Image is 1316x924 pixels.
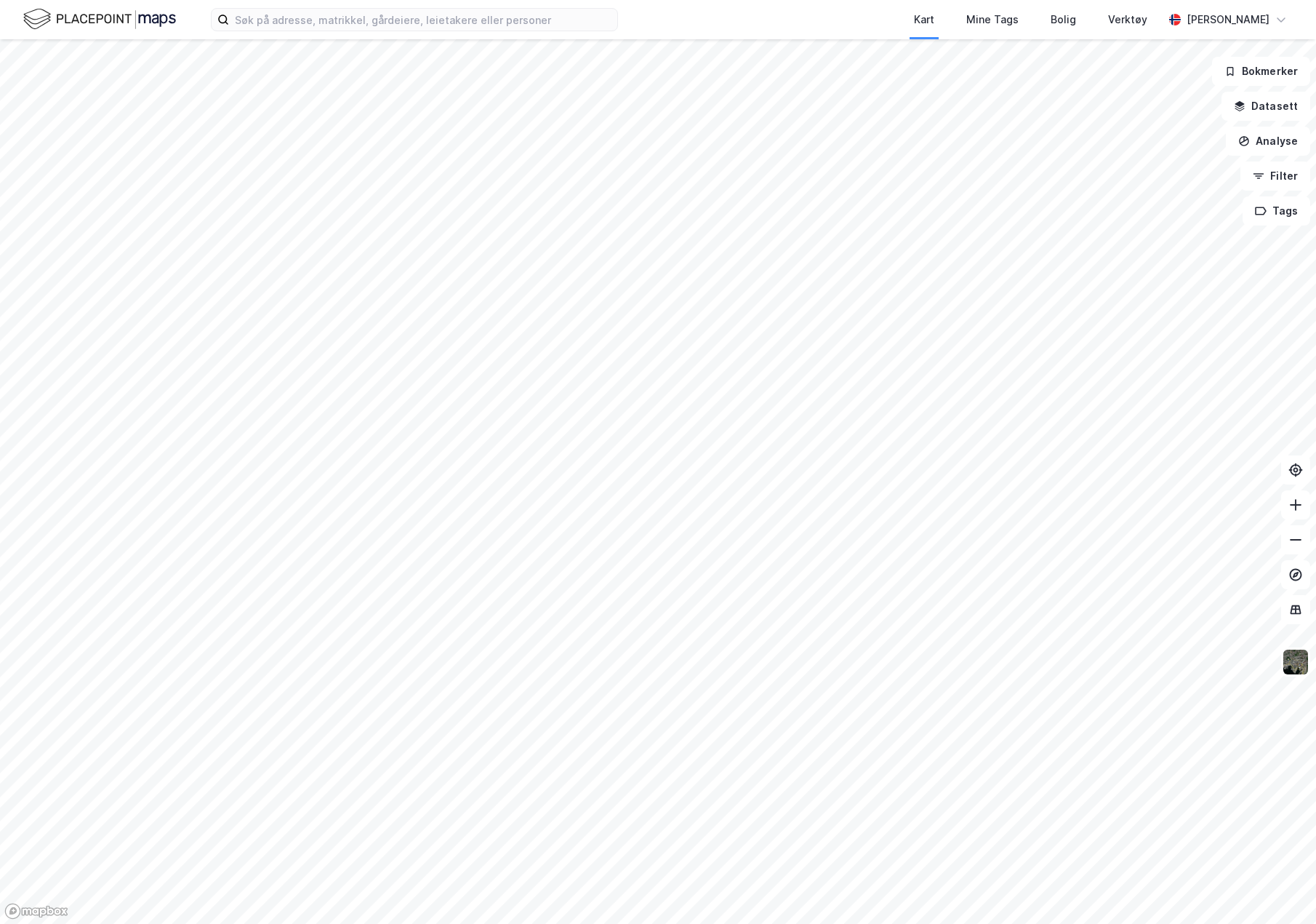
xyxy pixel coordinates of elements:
[914,11,934,28] div: Kart
[966,11,1019,28] div: Mine Tags
[1243,854,1316,924] iframe: Chat Widget
[1187,11,1269,28] div: [PERSON_NAME]
[23,7,176,32] img: logo.f888ab2527a4732fd821a326f86c7f29.svg
[229,9,617,31] input: Søk på adresse, matrikkel, gårdeiere, leietakere eller personer
[1108,11,1147,28] div: Verktøy
[1051,11,1076,28] div: Bolig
